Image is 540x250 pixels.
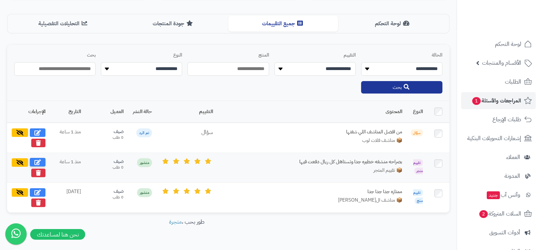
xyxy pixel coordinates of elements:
[505,77,521,87] span: الطلبات
[217,101,407,122] th: المحتوى
[156,101,217,122] th: التقييم
[413,159,423,174] span: تقييم متجر
[489,228,520,238] span: أدوات التسويق
[472,97,481,105] span: 1
[461,224,536,241] a: أدوات التسويق
[169,218,182,226] a: متجرة
[461,92,536,109] a: المراجعات والأسئلة1
[296,188,402,195] div: ممتازه جدا جدا جدا
[14,52,96,59] label: بحث
[407,101,427,122] th: النوع
[201,128,213,137] span: سؤال
[89,135,124,140] div: 0 طلب
[89,158,124,165] div: ضيف
[495,39,521,49] span: لوحة التحكم
[479,210,488,218] span: 2
[137,158,152,167] span: منشور
[9,16,119,32] button: التحليلات التفصيلية
[89,128,124,135] div: ضيف
[411,129,423,136] span: سؤال
[274,52,356,59] label: التقييم
[89,188,124,195] div: ضيف
[504,171,520,181] span: المدونة
[89,195,124,200] div: 0 طلب
[50,123,85,153] td: منذ 1 ساعة
[486,190,520,200] span: وآتس آب
[362,137,402,144] span: 📦 مناشف فلات لوب
[50,182,85,212] td: [DATE]
[137,188,152,197] span: منشور
[506,152,520,162] span: العملاء
[50,153,85,182] td: منذ 1 ساعة
[187,52,269,59] label: المنتج
[296,158,402,165] div: بصراحه منشفه خطيره جدا وتستاهل كل ريال دفعت فيها
[7,101,50,122] th: الإجراءات
[136,128,152,137] span: تم الرد
[296,128,402,135] div: من افضل المناشف اللي شفتها
[338,197,402,204] span: 📦 مناشف ال[PERSON_NAME]
[119,16,228,32] button: جودة المنتجات
[128,101,156,122] th: حالة النشر
[461,186,536,203] a: وآتس آبجديد
[461,36,536,53] a: لوحة التحكم
[467,133,521,143] span: إشعارات التحويلات البنكية
[361,52,442,59] label: الحالة
[461,130,536,147] a: إشعارات التحويلات البنكية
[482,58,521,68] span: الأقسام والمنتجات
[373,167,402,174] span: 📦 تقييم المتجر
[338,16,448,32] button: لوحة التحكم
[50,101,85,122] th: التاريخ
[461,167,536,185] a: المدونة
[487,191,500,199] span: جديد
[492,115,521,124] span: طلبات الإرجاع
[413,189,423,204] span: تقييم منتج
[101,52,182,59] label: النوع
[85,101,128,122] th: العميل
[361,81,442,94] button: بحث
[461,205,536,222] a: السلات المتروكة2
[228,16,338,32] button: جميع التقييمات
[89,165,124,170] div: 0 طلب
[471,96,521,106] span: المراجعات والأسئلة
[461,111,536,128] a: طلبات الإرجاع
[461,149,536,166] a: العملاء
[461,73,536,90] a: الطلبات
[479,209,521,219] span: السلات المتروكة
